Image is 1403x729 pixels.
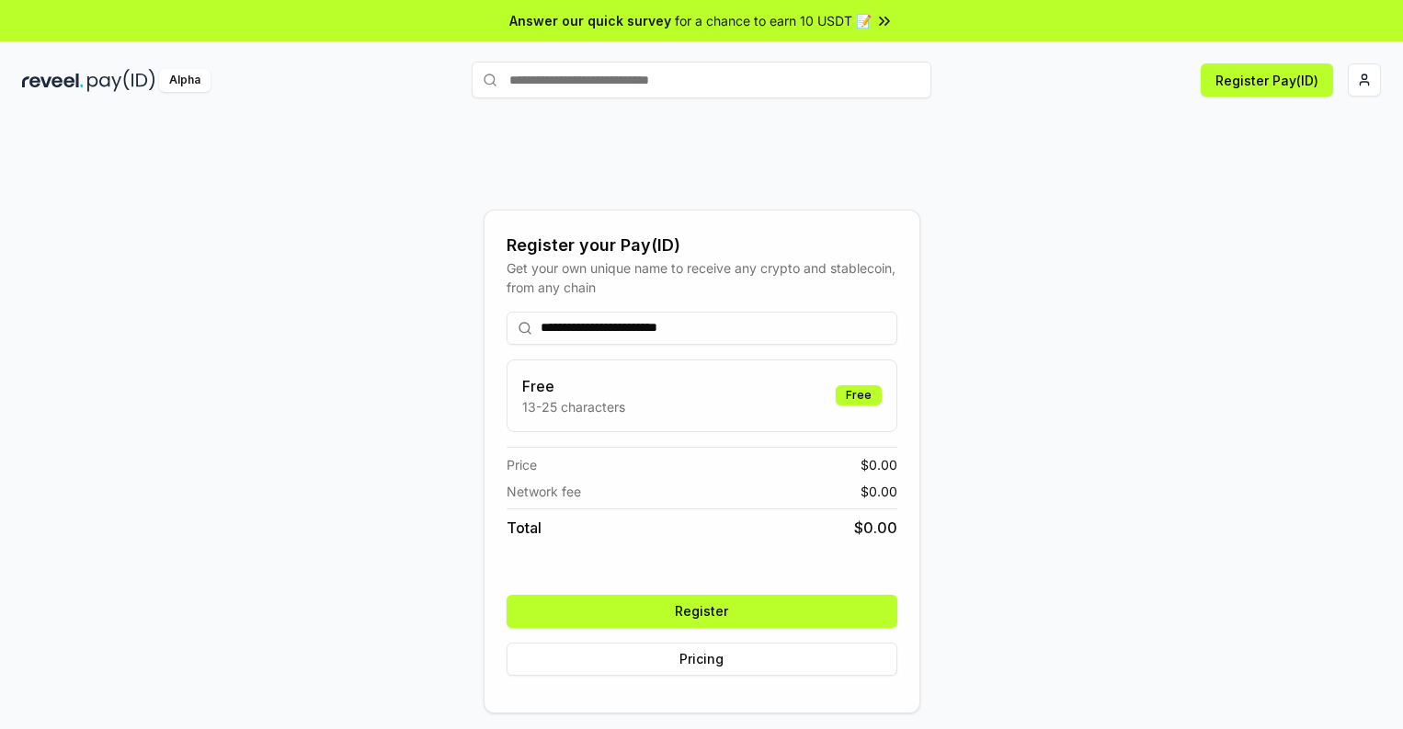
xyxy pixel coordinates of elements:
[675,11,872,30] span: for a chance to earn 10 USDT 📝
[507,233,897,258] div: Register your Pay(ID)
[507,643,897,676] button: Pricing
[22,69,84,92] img: reveel_dark
[507,517,542,539] span: Total
[507,482,581,501] span: Network fee
[522,397,625,416] p: 13-25 characters
[1201,63,1333,97] button: Register Pay(ID)
[87,69,155,92] img: pay_id
[507,455,537,474] span: Price
[836,385,882,405] div: Free
[861,482,897,501] span: $ 0.00
[854,517,897,539] span: $ 0.00
[861,455,897,474] span: $ 0.00
[159,69,211,92] div: Alpha
[507,595,897,628] button: Register
[509,11,671,30] span: Answer our quick survey
[507,258,897,297] div: Get your own unique name to receive any crypto and stablecoin, from any chain
[522,375,625,397] h3: Free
